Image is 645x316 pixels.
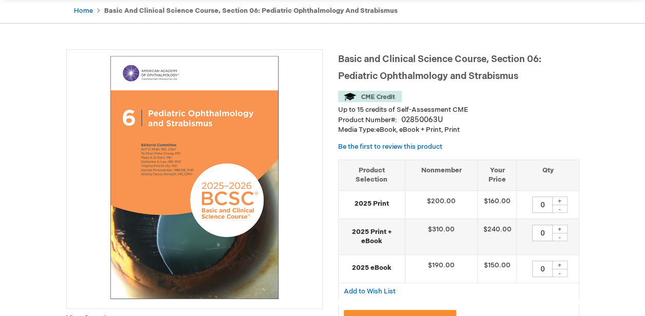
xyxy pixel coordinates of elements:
strong: Basic and Clinical Science Course, Section 06: Pediatric Ophthalmology and Strabismus [104,7,398,15]
th: Product Selection [339,160,405,190]
a: Home [74,7,93,15]
td: $310.00 [405,219,478,254]
td: $240.00 [478,219,517,254]
td: $160.00 [478,190,517,219]
th: Qty [517,160,579,190]
div: + [552,196,568,205]
th: Nonmember [405,160,478,190]
strong: 2025 Print + eBook [344,227,400,246]
td: $150.00 [478,254,517,283]
img: Basic and Clinical Science Course, Section 06: Pediatric Ophthalmology and Strabismus [72,55,317,300]
strong: Product Number [338,116,397,124]
div: + [552,225,568,233]
strong: Media Type: [338,126,376,134]
span: Add to Wish List [344,287,396,295]
strong: 2025 eBook [344,263,400,273]
input: Qty [532,196,553,213]
img: CME Credit [338,91,402,102]
div: 02850063U [401,115,443,125]
div: - [552,269,568,277]
th: Your Price [478,160,517,190]
p: eBook, eBook + Print, Print [338,125,579,135]
input: Qty [532,225,553,241]
span: Basic and Clinical Science Course, Section 06: Pediatric Ophthalmology and Strabismus [338,54,541,82]
a: Add to Wish List [344,287,396,295]
div: + [552,261,568,269]
li: Up to 15 credits of Self-Assessment CME [338,105,579,115]
input: Qty [532,261,553,277]
td: $190.00 [405,254,478,283]
a: Be the first to review this product [338,143,442,151]
strong: 2025 Print [344,199,400,209]
div: - [552,205,568,213]
td: $200.00 [405,190,478,219]
div: - [552,233,568,241]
